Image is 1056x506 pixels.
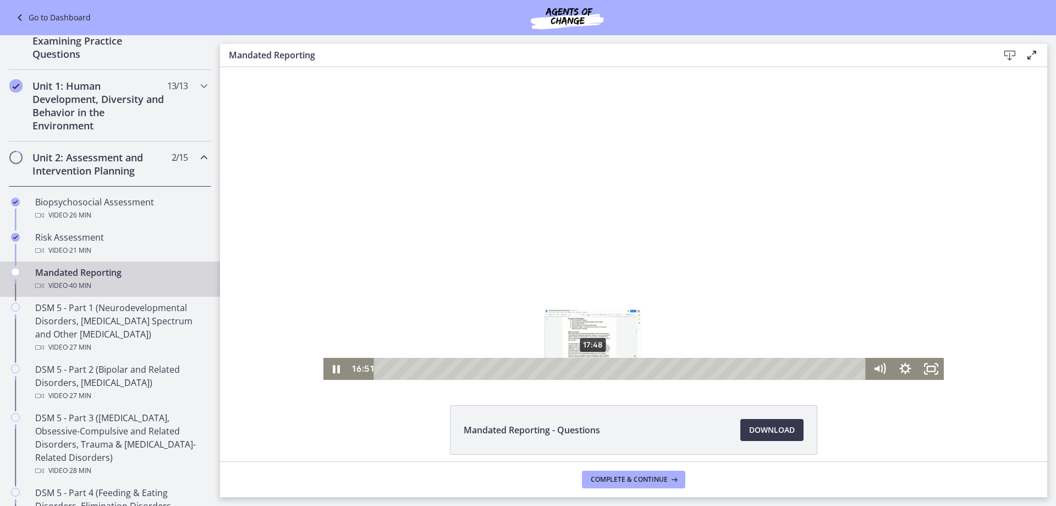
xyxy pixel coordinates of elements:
div: DSM 5 - Part 3 ([MEDICAL_DATA], Obsessive-Compulsive and Related Disorders, Trauma & [MEDICAL_DAT... [35,411,207,477]
div: Video [35,341,207,354]
a: Download [740,419,804,441]
h2: Unit 1: Human Development, Diversity and Behavior in the Environment [32,79,167,132]
div: Video [35,389,207,402]
button: Fullscreen [698,291,724,313]
img: Agents of Change [501,4,633,31]
div: Video [35,244,207,257]
button: Show settings menu [672,291,698,313]
div: Risk Assessment [35,231,207,257]
div: DSM 5 - Part 2 (Bipolar and Related Disorders, [MEDICAL_DATA]) [35,363,207,402]
i: Completed [9,79,23,93]
span: Complete & continue [591,475,668,484]
div: DSM 5 - Part 1 (Neurodevelopmental Disorders, [MEDICAL_DATA] Spectrum and Other [MEDICAL_DATA]) [35,301,207,354]
div: Video [35,464,207,477]
h2: Unit 2: Assessment and Intervention Planning [32,151,167,177]
span: Mandated Reporting - Questions [464,423,600,437]
i: Completed [11,233,20,242]
div: Video [35,279,207,292]
div: Biopsychosocial Assessment [35,195,207,222]
div: Video [35,209,207,222]
span: · 27 min [68,341,91,354]
iframe: Video Lesson [220,67,1047,380]
span: · 21 min [68,244,91,257]
a: Go to Dashboard [13,11,91,24]
span: · 40 min [68,279,91,292]
span: · 26 min [68,209,91,222]
span: 13 / 13 [167,79,188,93]
h3: Mandated Reporting [229,48,981,62]
span: · 27 min [68,389,91,402]
button: Mute [646,291,672,313]
span: 2 / 15 [172,151,188,164]
span: · 28 min [68,464,91,477]
div: Mandated Reporting [35,266,207,292]
h2: Strategy: Approaching and Examining Practice Questions [32,21,167,61]
button: Complete & continue [582,471,685,488]
i: Completed [11,198,20,206]
span: Download [749,423,795,437]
